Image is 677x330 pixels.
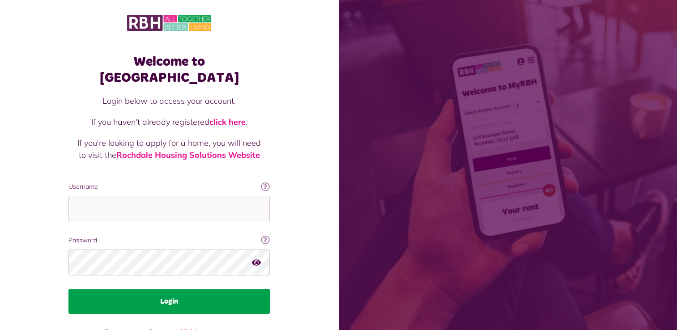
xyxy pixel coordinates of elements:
h1: Welcome to [GEOGRAPHIC_DATA] [68,54,270,86]
p: If you're looking to apply for a home, you will need to visit the [77,137,261,161]
img: MyRBH [127,13,211,32]
a: Rochdale Housing Solutions Website [116,150,260,160]
p: If you haven't already registered . [77,116,261,128]
label: Username [68,182,270,191]
p: Login below to access your account. [77,95,261,107]
label: Password [68,236,270,245]
a: click here [209,117,246,127]
button: Login [68,289,270,314]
